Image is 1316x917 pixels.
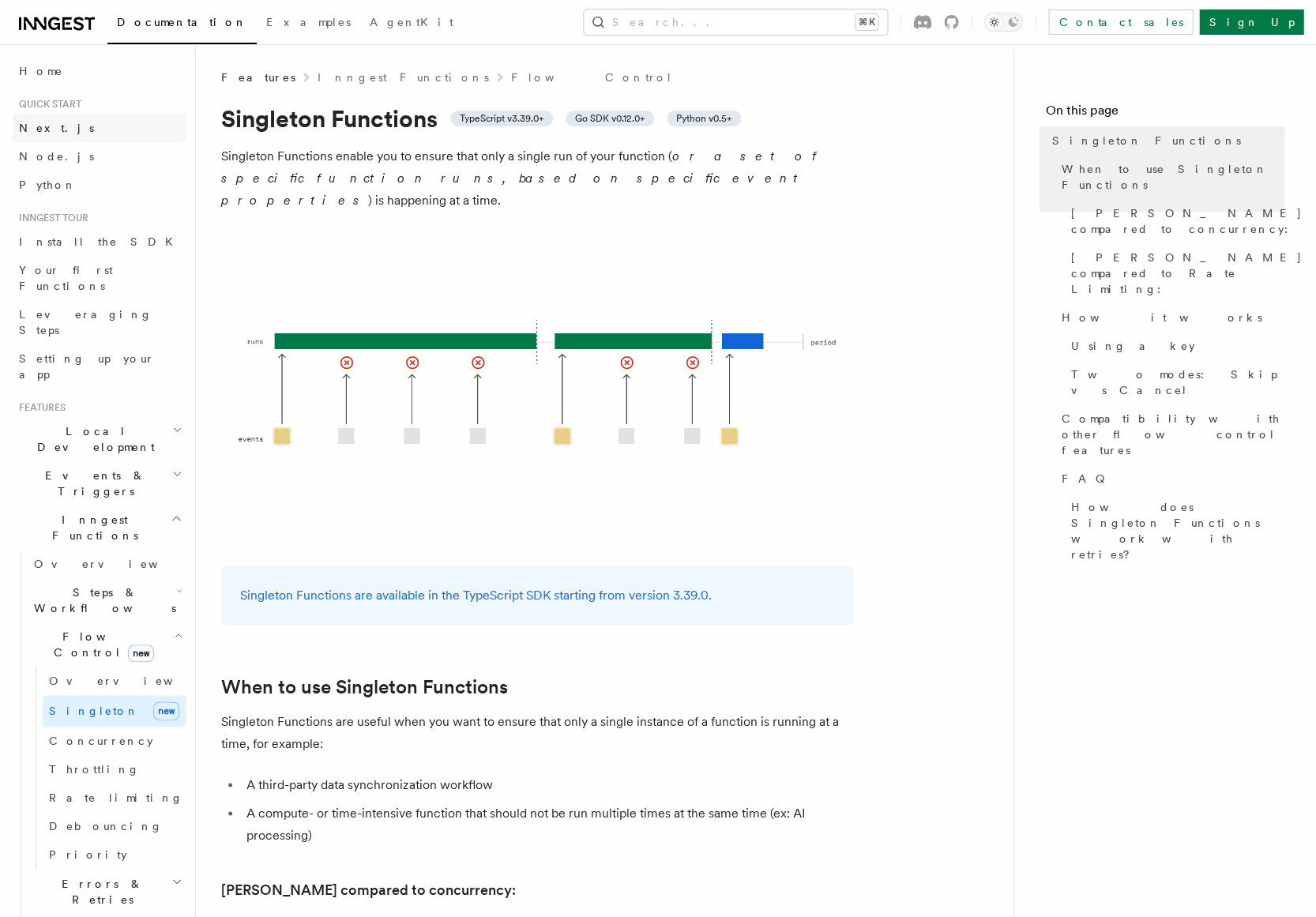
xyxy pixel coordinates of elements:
[1070,366,1284,398] span: Two modes: Skip vs Cancel
[257,5,360,43] a: Examples
[49,763,140,776] span: Throttling
[19,63,63,79] span: Home
[117,16,247,28] span: Documentation
[28,629,174,660] span: Flow Control
[1064,332,1284,360] a: Using a key
[1064,360,1284,404] a: Two modes: Skip vs Cancel
[13,505,186,550] button: Inngest Functions
[49,705,139,717] span: Singleton
[13,227,186,256] a: Install the SDK
[221,676,508,698] a: When to use Singleton Functions
[221,145,853,212] p: Singleton Functions enable you to ensure that only a single run of your function ( ) is happening...
[13,423,172,455] span: Local Development
[318,70,489,85] a: Inngest Functions
[34,558,197,570] span: Overview
[28,622,186,667] button: Flow Controlnew
[1064,493,1284,569] a: How does Singleton Functions work with retries?
[28,578,186,622] button: Steps & Workflows
[221,104,853,133] h1: Singleton Functions
[1045,126,1284,155] a: Singleton Functions
[266,16,351,28] span: Examples
[19,122,94,134] span: Next.js
[221,148,824,208] em: or a set of specific function runs, based on specific event properties
[13,461,186,505] button: Events & Triggers
[460,112,543,125] span: TypeScript v3.39.0+
[19,308,152,336] span: Leveraging Steps
[49,791,183,804] span: Rate limiting
[43,784,186,812] a: Rate limiting
[1055,303,1284,332] a: How it works
[1070,250,1302,297] span: [PERSON_NAME] compared to Rate Limiting:
[128,645,154,662] span: new
[43,667,186,695] a: Overview
[1061,471,1112,487] span: FAQ
[1055,155,1284,199] a: When to use Singleton Functions
[13,512,171,543] span: Inngest Functions
[13,57,186,85] a: Home
[13,171,186,199] a: Python
[221,711,853,755] p: Singleton Functions are useful when you want to ensure that only a single instance of a function ...
[221,878,516,900] a: [PERSON_NAME] compared to concurrency:
[19,179,77,191] span: Python
[28,869,186,913] button: Errors & Retries
[13,142,186,171] a: Node.js
[855,14,878,30] kbd: ⌘K
[242,774,853,796] li: A third-party data synchronization workflow
[49,675,212,687] span: Overview
[28,584,176,616] span: Steps & Workflows
[19,235,182,248] span: Install the SDK
[1070,205,1302,237] span: [PERSON_NAME] compared to concurrency:
[1064,243,1284,303] a: [PERSON_NAME] compared to Rate Limiting:
[43,840,186,869] a: Priority
[13,344,186,389] a: Setting up your app
[1051,133,1240,148] span: Singleton Functions
[107,5,257,44] a: Documentation
[43,727,186,755] a: Concurrency
[28,550,186,578] a: Overview
[242,802,853,847] li: A compute- or time-intensive function that should not be run multiple times at the same time (ex:...
[221,70,295,85] span: Features
[1064,199,1284,243] a: [PERSON_NAME] compared to concurrency:
[1070,499,1284,562] span: How does Singleton Functions work with retries?
[28,875,171,907] span: Errors & Retries
[1061,161,1284,193] span: When to use Singleton Functions
[13,401,66,414] span: Features
[240,584,834,607] p: Singleton Functions are available in the TypeScript SDK starting from version 3.39.0.
[19,352,155,381] span: Setting up your app
[28,667,186,869] div: Flow Controlnew
[19,264,113,292] span: Your first Functions
[221,231,853,547] img: Singleton Functions only process one run at a time.
[1055,404,1284,464] a: Compatibility with other flow control features
[360,5,463,43] a: AgentKit
[49,848,127,861] span: Priority
[43,812,186,840] a: Debouncing
[13,212,88,224] span: Inngest tour
[19,150,94,163] span: Node.js
[1070,338,1194,354] span: Using a key
[13,300,186,344] a: Leveraging Steps
[575,112,645,125] span: Go SDK v0.12.0+
[13,417,186,461] button: Local Development
[153,701,179,720] span: new
[1199,9,1303,35] a: Sign Up
[1048,9,1193,35] a: Contact sales
[1061,310,1261,325] span: How it works
[370,16,453,28] span: AgentKit
[13,256,186,300] a: Your first Functions
[676,112,731,125] span: Python v0.5+
[13,98,81,111] span: Quick start
[984,13,1022,32] button: Toggle dark mode
[49,820,163,832] span: Debouncing
[49,735,153,747] span: Concurrency
[43,755,186,784] a: Throttling
[43,695,186,727] a: Singletonnew
[1061,411,1284,458] span: Compatibility with other flow control features
[1055,464,1284,493] a: FAQ
[1045,101,1284,126] h4: On this page
[584,9,887,35] button: Search...⌘K
[13,468,172,499] span: Events & Triggers
[511,70,673,85] a: Flow Control
[13,114,186,142] a: Next.js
